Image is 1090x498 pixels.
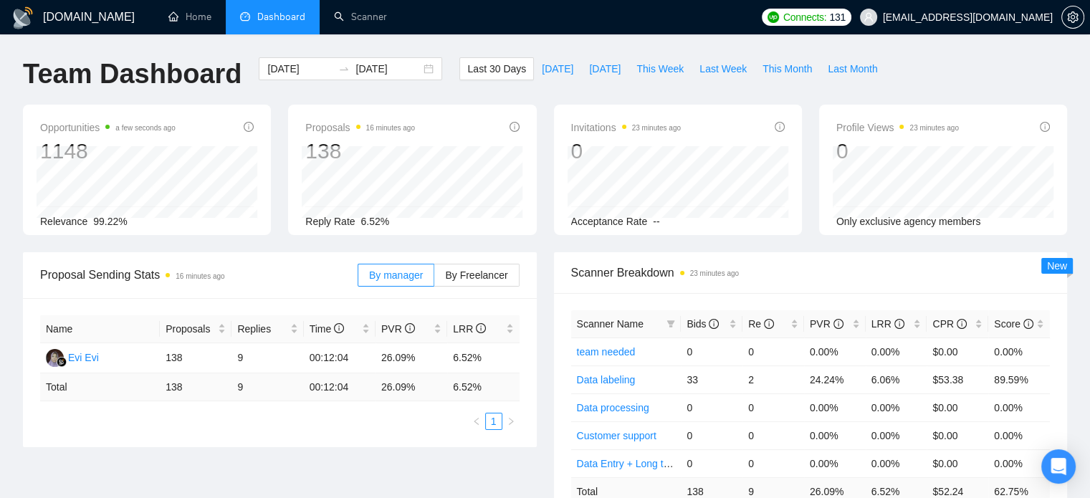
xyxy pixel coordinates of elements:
span: to [338,63,350,75]
span: CPR [932,318,966,330]
td: 33 [681,365,742,393]
div: Open Intercom Messenger [1041,449,1076,484]
input: Start date [267,61,333,77]
span: 99.22% [93,216,127,227]
span: By Freelancer [445,269,507,281]
td: 0.00% [804,337,866,365]
span: info-circle [775,122,785,132]
td: 0 [681,449,742,477]
span: info-circle [957,319,967,329]
span: Dashboard [257,11,305,23]
span: filter [664,313,678,335]
td: 0.00% [988,337,1050,365]
li: 1 [485,413,502,430]
span: LRR [871,318,904,330]
td: 00:12:04 [304,343,376,373]
span: Last Week [699,61,747,77]
span: Bids [687,318,719,330]
time: 23 minutes ago [632,124,681,132]
td: 26.09% [376,343,447,373]
span: right [507,417,515,426]
img: upwork-logo.png [768,11,779,23]
div: 0 [571,138,681,165]
td: Total [40,373,160,401]
span: Profile Views [836,119,959,136]
td: 0 [681,393,742,421]
td: 0.00% [866,449,927,477]
span: Relevance [40,216,87,227]
td: 0.00% [804,393,866,421]
td: 2 [742,365,804,393]
td: 0 [742,337,804,365]
span: Last 30 Days [467,61,526,77]
td: $53.38 [927,365,988,393]
a: homeHome [168,11,211,23]
button: Last Month [820,57,885,80]
span: 6.52% [361,216,390,227]
td: 6.06% [866,365,927,393]
li: Previous Page [468,413,485,430]
a: EEEvi Evi [46,351,99,363]
span: info-circle [764,319,774,329]
span: New [1047,260,1067,272]
span: -- [653,216,659,227]
img: EE [46,349,64,367]
td: 24.24% [804,365,866,393]
input: End date [355,61,421,77]
span: info-circle [510,122,520,132]
button: [DATE] [581,57,628,80]
span: Opportunities [40,119,176,136]
td: 0 [742,449,804,477]
td: 0.00% [804,421,866,449]
div: 138 [305,138,415,165]
span: Reply Rate [305,216,355,227]
td: 138 [160,373,231,401]
td: 0 [742,421,804,449]
h1: Team Dashboard [23,57,242,91]
span: 131 [829,9,845,25]
li: Next Page [502,413,520,430]
span: Connects: [783,9,826,25]
td: 0.00% [988,421,1050,449]
img: gigradar-bm.png [57,357,67,367]
td: 9 [231,373,303,401]
th: Proposals [160,315,231,343]
span: info-circle [476,323,486,333]
span: Proposal Sending Stats [40,266,358,284]
span: left [472,417,481,426]
td: $0.00 [927,337,988,365]
time: 16 minutes ago [366,124,415,132]
th: Name [40,315,160,343]
span: dashboard [240,11,250,21]
a: Data Entry + Long term [577,458,681,469]
td: 0.00% [988,393,1050,421]
button: setting [1061,6,1084,29]
span: info-circle [244,122,254,132]
div: 0 [836,138,959,165]
span: LRR [453,323,486,335]
span: Proposals [305,119,415,136]
td: 0.00% [804,449,866,477]
span: This Month [762,61,812,77]
span: PVR [381,323,415,335]
span: Time [310,323,344,335]
span: info-circle [405,323,415,333]
span: filter [666,320,675,328]
td: 00:12:04 [304,373,376,401]
span: setting [1062,11,1084,23]
span: info-circle [833,319,843,329]
span: Invitations [571,119,681,136]
td: 0.00% [988,449,1050,477]
span: [DATE] [542,61,573,77]
button: Last 30 Days [459,57,534,80]
span: Scanner Breakdown [571,264,1051,282]
td: 89.59% [988,365,1050,393]
span: By manager [369,269,423,281]
time: 23 minutes ago [909,124,958,132]
td: $0.00 [927,393,988,421]
td: 6.52 % [447,373,519,401]
span: This Week [636,61,684,77]
a: Data labeling [577,374,636,386]
td: 0 [681,421,742,449]
td: $0.00 [927,449,988,477]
